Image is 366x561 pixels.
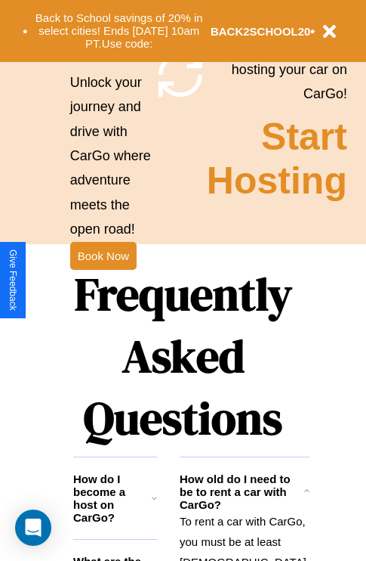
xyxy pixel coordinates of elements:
button: Book Now [70,242,137,270]
p: Unlock your journey and drive with CarGo where adventure meets the open road! [70,70,154,242]
button: Back to School savings of 20% in select cities! Ends [DATE] 10am PT.Use code: [28,8,211,54]
div: Give Feedback [8,250,18,311]
div: Open Intercom Messenger [15,510,51,546]
h3: How old do I need to be to rent a car with CarGo? [180,473,303,511]
h1: Frequently Asked Questions [73,256,293,457]
h2: Start Hosting [207,115,347,203]
b: BACK2SCHOOL20 [211,25,311,38]
h3: How do I become a host on CarGo? [73,473,152,524]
